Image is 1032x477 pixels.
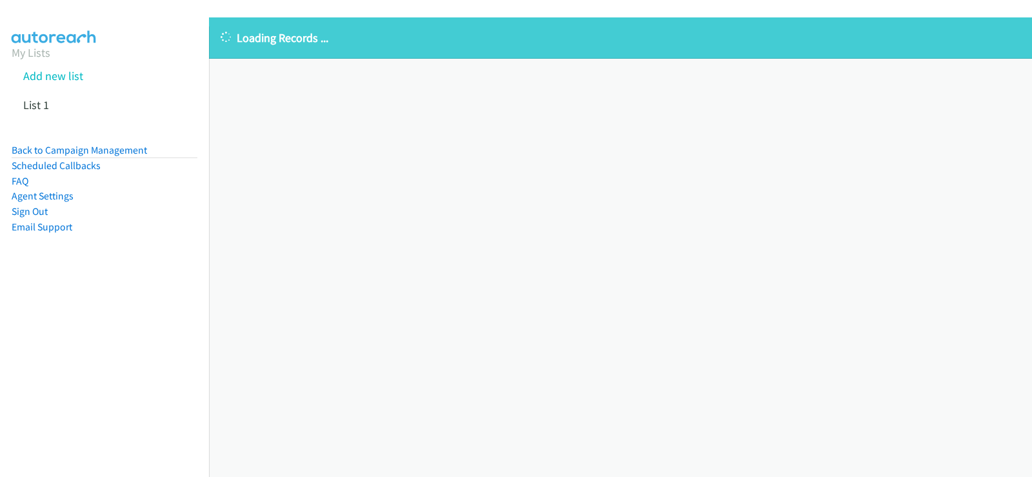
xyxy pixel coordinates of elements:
a: Sign Out [12,205,48,218]
a: FAQ [12,175,28,187]
a: List 1 [23,97,49,112]
a: Add new list [23,68,83,83]
a: Scheduled Callbacks [12,159,101,172]
a: Back to Campaign Management [12,144,147,156]
a: Agent Settings [12,190,74,202]
a: My Lists [12,45,50,60]
p: Loading Records ... [221,29,1020,46]
a: Email Support [12,221,72,233]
